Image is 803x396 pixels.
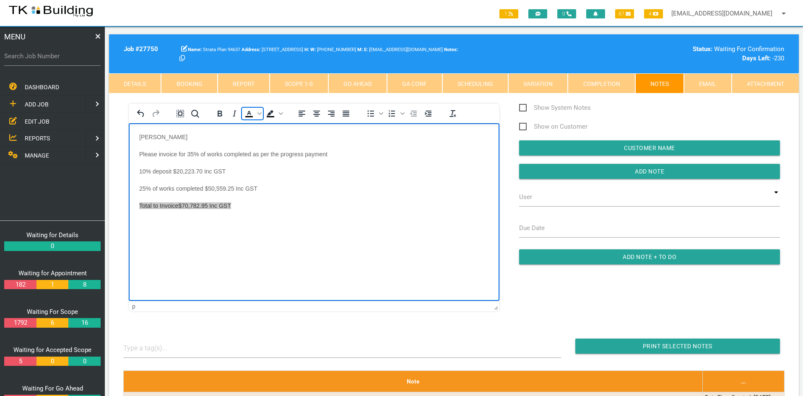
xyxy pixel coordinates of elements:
[213,108,227,119] button: Bold
[387,73,442,93] a: GA Conf
[27,308,78,316] a: Waiting For Scope
[339,108,353,119] button: Justify
[357,47,363,52] b: M:
[134,108,148,119] button: Undo
[309,108,324,119] button: Align center
[508,73,568,93] a: Variation
[68,318,100,328] a: 16
[13,346,91,354] a: Waiting for Accepted Scope
[4,318,36,328] a: 1792
[4,241,101,251] a: 0
[519,249,780,264] input: Add Note + To Do
[644,9,663,18] span: 4
[123,339,186,357] input: Type a tag(s)...
[557,9,576,18] span: 0
[263,108,284,119] div: Background color Black
[36,357,68,366] a: 0
[188,47,240,52] span: Strata Plan 94637
[406,108,421,119] button: Decrease indent
[227,108,242,119] button: Italic
[499,9,518,18] span: 1
[442,73,508,93] a: Scheduling
[129,123,499,301] iframe: Rich Text Area
[444,47,458,52] b: Notes:
[702,370,784,392] th: ...
[26,231,78,239] a: Waiting for Details
[742,54,771,62] b: Days Left:
[494,303,498,310] div: Press the Up and Down arrow keys to resize the editor.
[242,47,303,52] span: [STREET_ADDRESS]
[519,164,780,179] input: Add Note
[242,108,263,119] div: Text color Black
[123,370,702,392] th: Note
[626,44,784,63] div: Waiting For Confirmation -230
[364,108,385,119] div: Bullet list
[446,108,460,119] button: Clear formatting
[732,73,799,93] a: Attachment
[25,135,50,142] span: REPORTS
[364,47,443,52] span: [EMAIL_ADDRESS][DOMAIN_NAME]
[218,73,270,93] a: Report
[304,47,309,52] b: H:
[575,339,780,354] input: Print Selected Notes
[684,73,731,93] a: Email
[519,223,545,233] label: Due Date
[4,280,36,290] a: 182
[132,303,135,310] div: p
[148,108,163,119] button: Redo
[68,280,100,290] a: 8
[161,73,217,93] a: Booking
[519,103,591,113] span: Show System Notes
[568,73,635,93] a: Completion
[421,108,435,119] button: Increase indent
[519,122,587,132] span: Show on Customer
[4,31,26,42] span: MENU
[242,47,260,52] b: Address:
[4,52,101,61] label: Search Job Number
[25,84,59,91] span: DASHBOARD
[328,73,387,93] a: Go Ahead
[295,108,309,119] button: Align left
[519,140,780,155] input: Customer Name
[310,47,356,52] span: Adele Lavis
[179,54,185,62] a: Click here copy customer information.
[385,108,406,119] div: Numbered list
[310,47,316,52] b: W:
[270,73,328,93] a: Scope 1-0
[8,4,94,18] img: s3file
[68,357,100,366] a: 0
[18,269,87,277] a: Waiting for Appointment
[25,118,49,124] span: EDIT JOB
[36,318,68,328] a: 6
[124,45,158,53] b: Job # 27750
[25,152,49,159] span: MANAGE
[25,101,49,108] span: ADD JOB
[364,47,368,52] b: E:
[109,73,161,93] a: Details
[22,385,83,392] a: Waiting For Go Ahead
[324,108,338,119] button: Align right
[635,73,684,93] a: Notes
[173,108,187,119] button: Select all
[36,280,68,290] a: 1
[615,9,634,18] span: 87
[693,45,712,53] b: Status:
[4,357,36,366] a: 5
[188,47,202,52] b: Name:
[188,108,202,119] button: Find and replace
